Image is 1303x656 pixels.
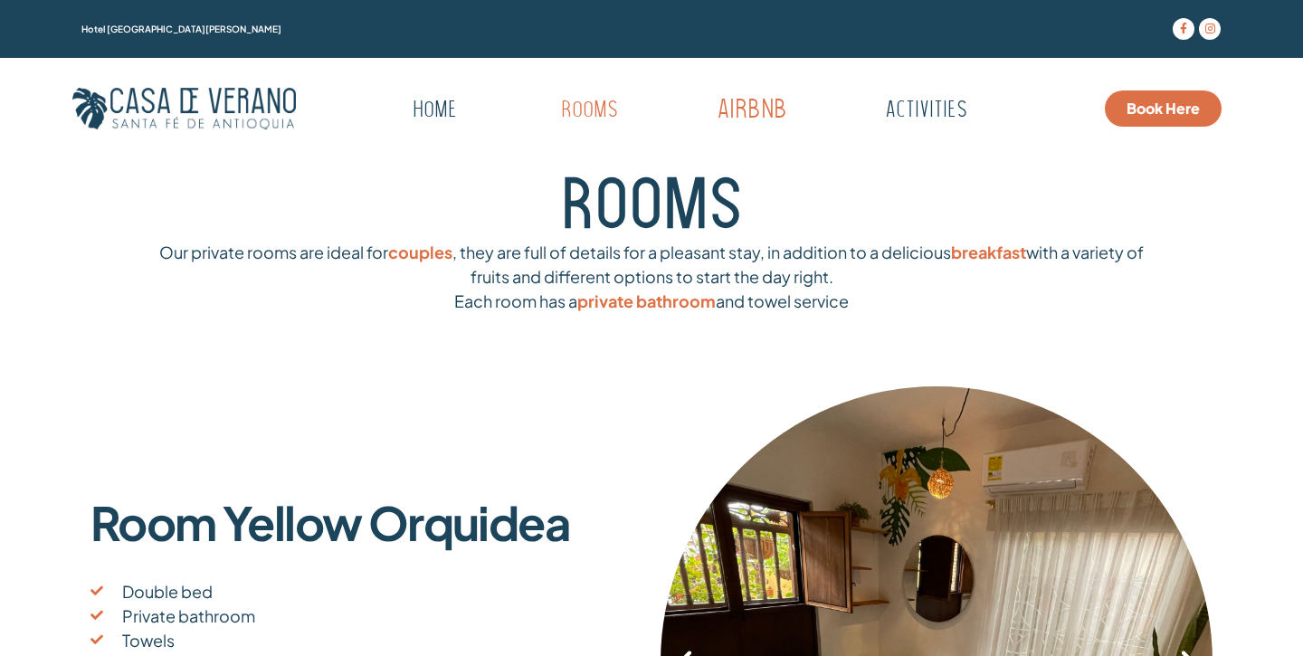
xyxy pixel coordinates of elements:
a: Activities [840,90,1013,132]
span: couples [388,242,452,262]
a: Book Here [1105,90,1222,127]
h1: Hotel [GEOGRAPHIC_DATA][PERSON_NAME] [81,24,1007,33]
span: private bathroom [577,290,716,311]
span: Towels [118,628,175,652]
p: Room Yellow Orquidea [90,497,642,547]
span: Private bathroom [118,604,255,628]
h3: ROOMS [81,177,1222,244]
span: Book Here [1127,101,1200,116]
span: Double bed [118,579,213,604]
a: Home [367,90,502,132]
a: Rooms [516,90,663,132]
a: Airbnb [662,86,842,136]
span: breakfast [951,242,1026,262]
span: Our private rooms are ideal for , they are full of details for a pleasant stay, in addition to a ... [159,242,1144,311]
